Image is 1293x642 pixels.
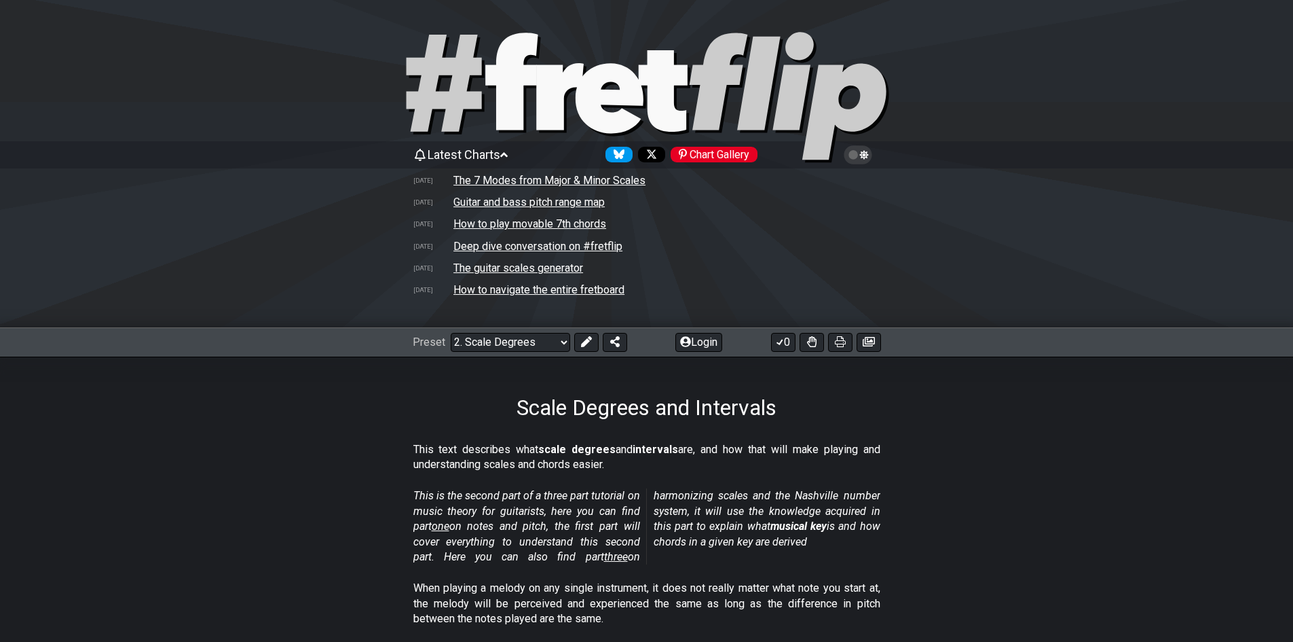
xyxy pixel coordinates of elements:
[453,239,623,253] td: Deep dive conversation on #fretflip
[800,333,824,352] button: Toggle Dexterity for all fretkits
[675,333,722,352] button: Login
[413,192,881,213] tr: A chart showing pitch ranges for different string configurations and tunings
[453,173,646,188] td: The 7 Modes from Major & Minor Scales
[828,333,852,352] button: Print
[453,261,584,275] td: The guitar scales generator
[413,279,881,300] tr: Note patterns to navigate the entire fretboard
[413,336,445,349] span: Preset
[413,235,881,257] tr: Deep dive conversation on #fretflip by Google NotebookLM
[633,443,678,456] strong: intervals
[413,489,880,563] em: This is the second part of a three part tutorial on music theory for guitarists, here you can fin...
[413,581,880,626] p: When playing a melody on any single instrument, it does not really matter what note you start at,...
[770,520,827,533] strong: musical key
[603,333,627,352] button: Share Preset
[413,283,453,297] td: [DATE]
[671,147,757,162] div: Chart Gallery
[857,333,881,352] button: Create image
[413,195,453,209] td: [DATE]
[453,195,605,209] td: Guitar and bass pitch range map
[517,395,776,421] h1: Scale Degrees and Intervals
[604,550,628,563] span: three
[538,443,616,456] strong: scale degrees
[574,333,599,352] button: Edit Preset
[633,147,665,162] a: Follow #fretflip at X
[600,147,633,162] a: Follow #fretflip at Bluesky
[432,520,449,533] span: one
[453,283,625,297] td: How to navigate the entire fretboard
[413,170,881,192] tr: How to alter one or two notes in the Major and Minor scales to play the 7 Modes
[850,149,866,161] span: Toggle light / dark theme
[413,213,881,235] tr: How to play movable 7th chords on guitar
[451,333,570,352] select: Preset
[453,217,607,231] td: How to play movable 7th chords
[413,217,453,231] td: [DATE]
[413,173,453,188] td: [DATE]
[771,333,795,352] button: 0
[413,261,453,275] td: [DATE]
[428,147,500,162] span: Latest Charts
[413,239,453,253] td: [DATE]
[413,442,880,473] p: This text describes what and are, and how that will make playing and understanding scales and cho...
[413,257,881,279] tr: How to create scale and chord charts
[665,147,757,162] a: #fretflip at Pinterest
